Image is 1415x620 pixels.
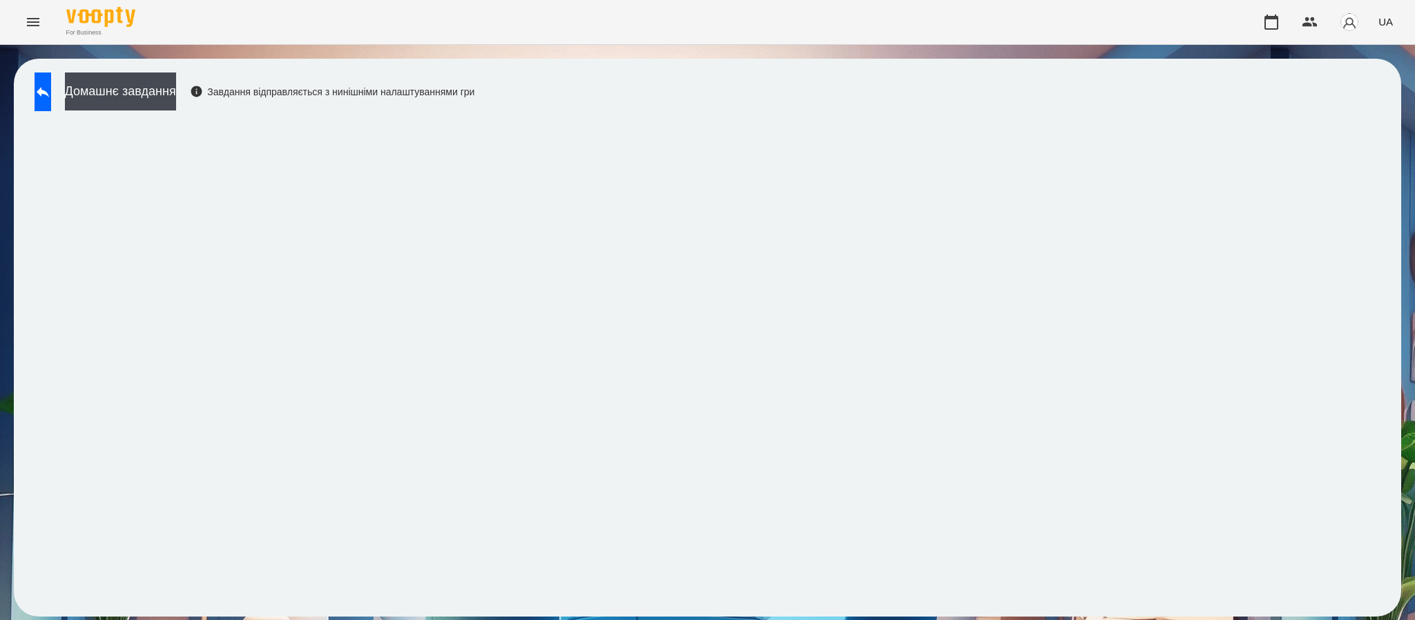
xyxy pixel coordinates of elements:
button: Menu [17,6,50,39]
span: For Business [66,28,135,37]
img: Voopty Logo [66,7,135,27]
span: UA [1378,14,1393,29]
button: Домашнє завдання [65,72,176,110]
button: UA [1373,9,1398,35]
div: Завдання відправляється з нинішніми налаштуваннями гри [190,85,475,99]
img: avatar_s.png [1340,12,1359,32]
